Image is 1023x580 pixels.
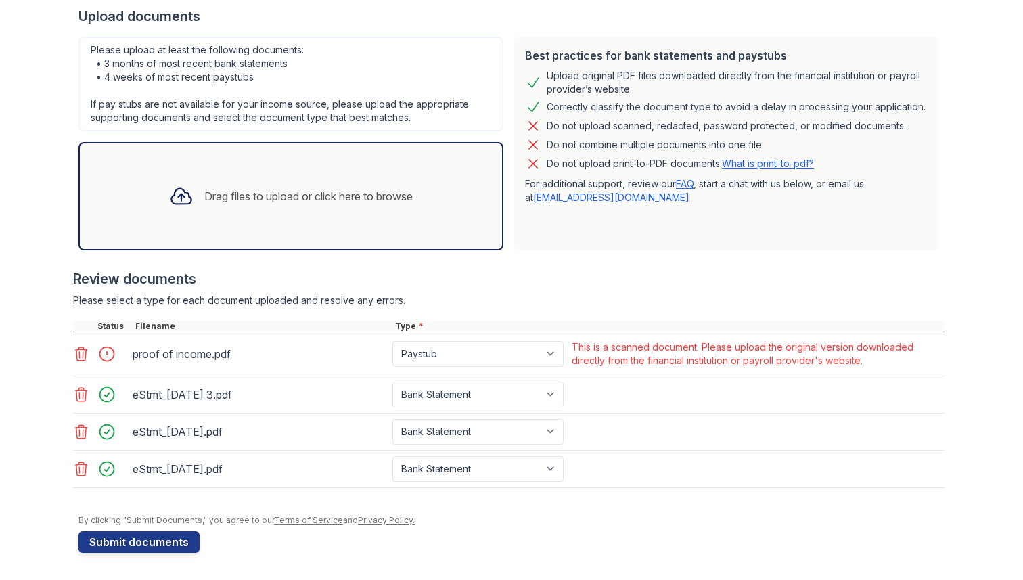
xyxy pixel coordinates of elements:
div: Status [95,321,133,332]
a: What is print-to-pdf? [722,158,814,169]
a: Terms of Service [274,515,343,525]
div: Filename [133,321,392,332]
a: [EMAIL_ADDRESS][DOMAIN_NAME] [533,192,689,203]
div: eStmt_[DATE].pdf [133,421,387,443]
div: Upload documents [78,7,945,26]
div: Upload original PDF files downloaded directly from the financial institution or payroll provider’... [547,69,928,96]
div: Do not combine multiple documents into one file. [547,137,764,153]
p: For additional support, review our , start a chat with us below, or email us at [525,177,928,204]
div: eStmt_[DATE].pdf [133,458,387,480]
div: By clicking "Submit Documents," you agree to our and [78,515,945,526]
div: Please upload at least the following documents: • 3 months of most recent bank statements • 4 wee... [78,37,503,131]
div: This is a scanned document. Please upload the original version downloaded directly from the finan... [572,340,942,367]
div: Type [392,321,945,332]
div: Correctly classify the document type to avoid a delay in processing your application. [547,99,926,115]
a: FAQ [676,178,694,189]
div: eStmt_[DATE] 3.pdf [133,384,387,405]
p: Do not upload print-to-PDF documents. [547,157,814,171]
button: Submit documents [78,531,200,553]
a: Privacy Policy. [358,515,415,525]
div: Review documents [73,269,945,288]
div: Drag files to upload or click here to browse [204,188,413,204]
div: Do not upload scanned, redacted, password protected, or modified documents. [547,118,906,134]
div: Please select a type for each document uploaded and resolve any errors. [73,294,945,307]
div: proof of income.pdf [133,343,387,365]
div: Best practices for bank statements and paystubs [525,47,928,64]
